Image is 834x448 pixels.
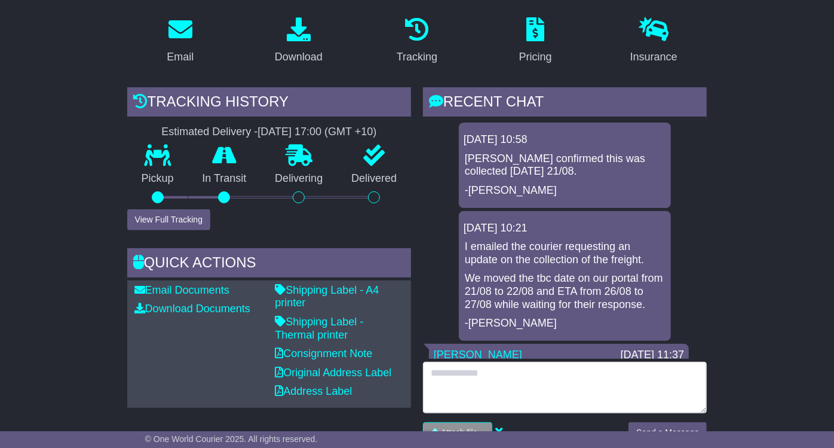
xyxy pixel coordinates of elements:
div: [DATE] 10:21 [464,222,666,235]
a: Pricing [511,13,560,69]
a: Email Documents [134,284,229,296]
div: Download [275,49,323,65]
span: © One World Courier 2025. All rights reserved. [145,434,318,444]
p: In Transit [188,172,261,185]
a: Download Documents [134,303,250,315]
a: Shipping Label - A4 printer [275,284,379,309]
div: Pricing [519,49,552,65]
div: Estimated Delivery - [127,126,411,139]
div: [DATE] 10:58 [464,133,666,147]
a: Download [267,13,330,69]
p: Delivered [337,172,411,185]
a: Shipping Label - Thermal printer [275,316,363,341]
div: [DATE] 17:00 (GMT +10) [257,126,376,139]
div: Tracking [397,49,437,65]
p: [PERSON_NAME] confirmed this was collected [DATE] 21/08. [465,153,665,178]
p: Delivering [260,172,337,185]
p: We moved the tbc date on our portal from 21/08 to 22/08 and ETA from 26/08 to 27/08 while waiting... [465,272,665,311]
a: Original Address Label [275,367,391,379]
div: Email [167,49,194,65]
a: Consignment Note [275,348,372,359]
div: [DATE] 11:37 [621,349,685,362]
a: [PERSON_NAME] [434,349,522,361]
div: Insurance [630,49,677,65]
p: -[PERSON_NAME] [465,184,665,197]
a: Email [159,13,201,69]
p: I emailed the courier requesting an update on the collection of the freight. [465,240,665,266]
div: RECENT CHAT [423,87,707,120]
p: Pickup [127,172,188,185]
div: Tracking history [127,87,411,120]
p: -[PERSON_NAME] [465,317,665,330]
button: Send a Message [628,422,707,443]
a: Insurance [623,13,685,69]
button: View Full Tracking [127,209,210,230]
a: Tracking [389,13,445,69]
div: Quick Actions [127,248,411,281]
a: Address Label [275,385,352,397]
